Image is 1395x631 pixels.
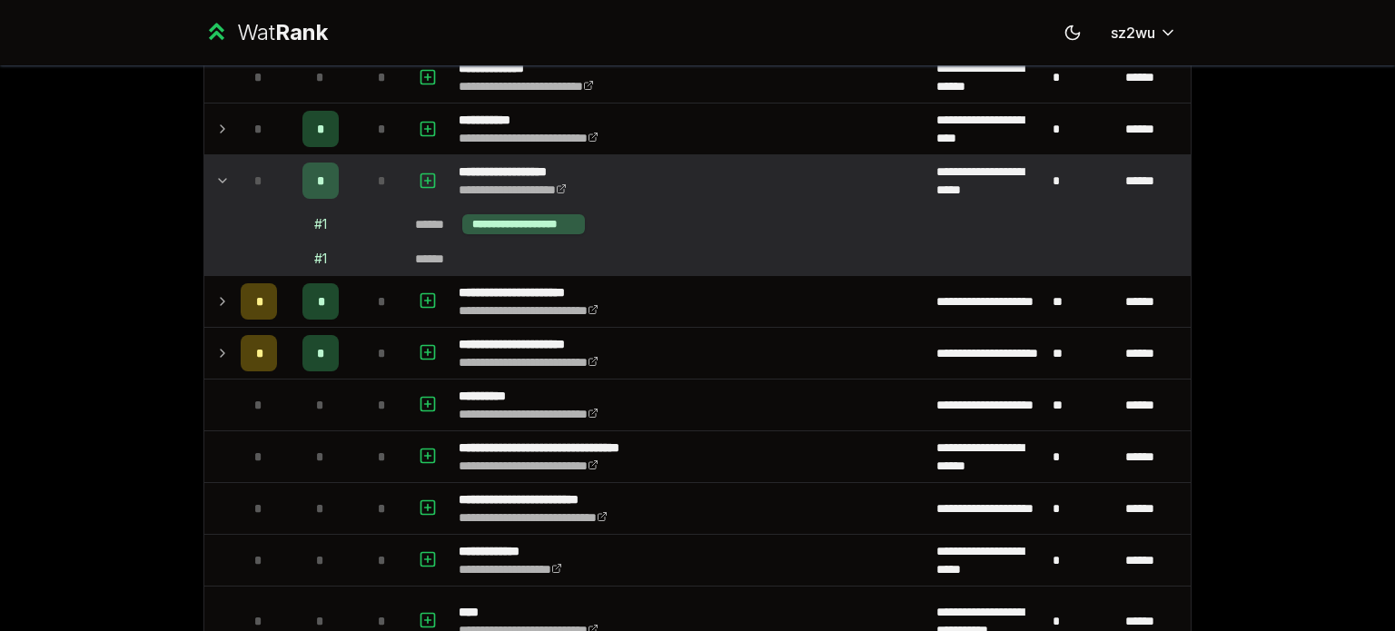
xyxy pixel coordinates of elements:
[237,18,328,47] div: Wat
[275,19,328,45] span: Rank
[1096,16,1192,49] button: sz2wu
[203,18,328,47] a: WatRank
[314,215,327,233] div: # 1
[314,250,327,268] div: # 1
[1111,22,1155,44] span: sz2wu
